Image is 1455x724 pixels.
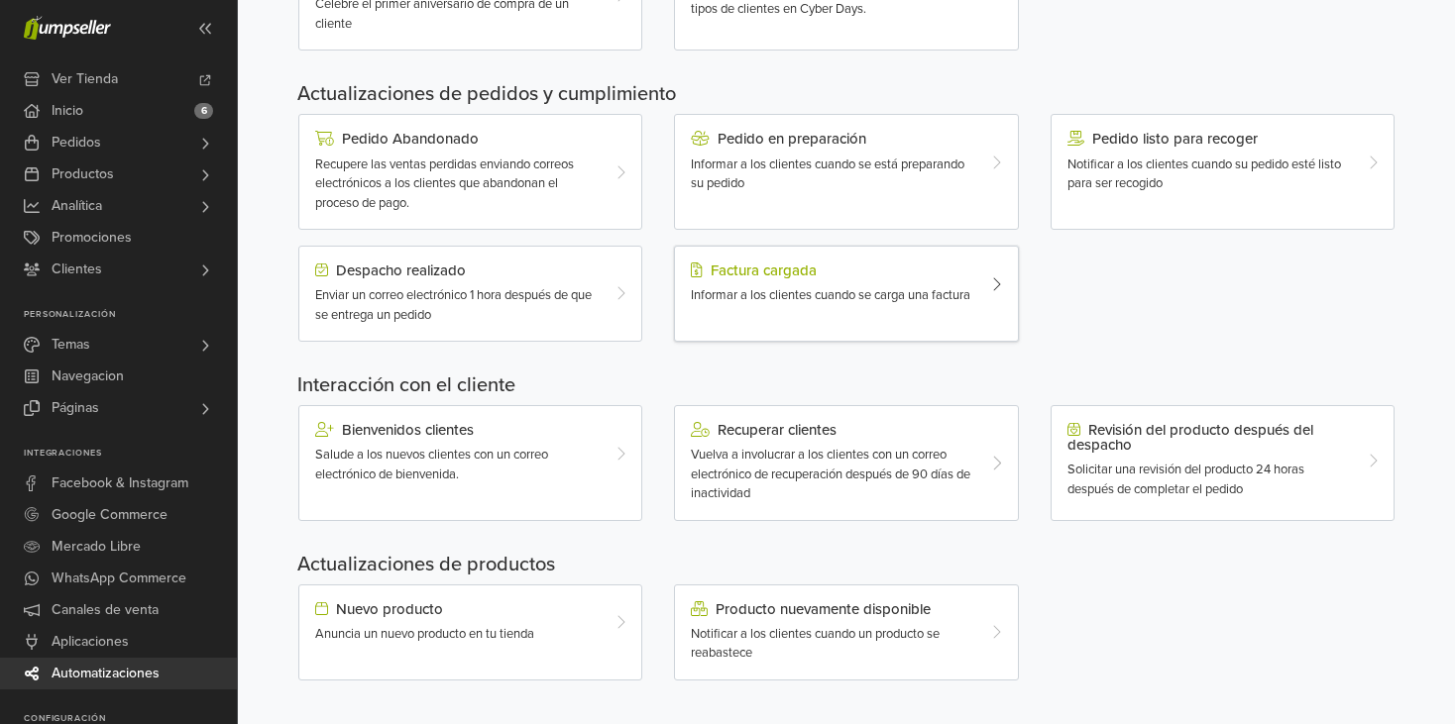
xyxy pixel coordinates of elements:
h5: Actualizaciones de productos [297,553,1396,576]
span: Google Commerce [52,499,168,531]
div: Nuevo producto [315,601,598,617]
div: Factura cargada [691,262,973,278]
span: Recupere las ventas perdidas enviando correos electrónicos a los clientes que abandonan el proces... [315,156,574,211]
h5: Actualizaciones de pedidos y cumplimiento [297,82,1396,106]
span: Temas [52,329,90,361]
span: Informar a los clientes cuando se carga una factura [691,287,970,303]
span: Anuncia un nuevo producto en tu tienda [315,626,534,642]
span: Clientes [52,254,102,285]
span: Salude a los nuevos clientes con un correo electrónico de bienvenida. [315,447,548,482]
div: Pedido Abandonado [315,131,598,147]
span: Productos [52,158,114,190]
div: Despacho realizado [315,262,598,278]
span: 6 [194,103,213,119]
span: Solicitar una revisión del producto 24 horas después de completar el pedido [1067,462,1304,497]
span: Mercado Libre [52,531,141,563]
span: Páginas [52,392,99,424]
p: Integraciones [24,448,237,460]
div: Pedido en preparación [691,131,973,147]
span: Notificar a los clientes cuando su pedido esté listo para ser recogido [1067,156,1341,192]
span: WhatsApp Commerce [52,563,186,594]
span: Enviar un correo electrónico 1 hora después de que se entrega un pedido [315,287,592,323]
span: Canales de venta [52,594,159,626]
span: Informar a los clientes cuando se está preparando su pedido [691,156,964,192]
span: Navegacion [52,361,124,392]
div: Bienvenidos clientes [315,422,598,438]
span: Ver Tienda [52,63,118,95]
span: Facebook & Instagram [52,467,188,499]
span: Automatizaciones [52,658,160,689]
span: Vuelva a involucrar a los clientes con un correo electrónico de recuperación después de 90 días d... [691,447,970,501]
div: Pedido listo para recoger [1067,131,1350,147]
span: Notificar a los clientes cuando un producto se reabastece [691,626,940,662]
span: Promociones [52,222,132,254]
span: Analítica [52,190,102,222]
span: Inicio [52,95,83,127]
span: Pedidos [52,127,101,158]
div: Revisión del producto después del despacho [1067,422,1350,453]
div: Producto nuevamente disponible [691,601,973,617]
h5: Interacción con el cliente [297,373,1396,397]
p: Personalización [24,309,237,321]
div: Recuperar clientes [691,422,973,438]
span: Aplicaciones [52,626,129,658]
